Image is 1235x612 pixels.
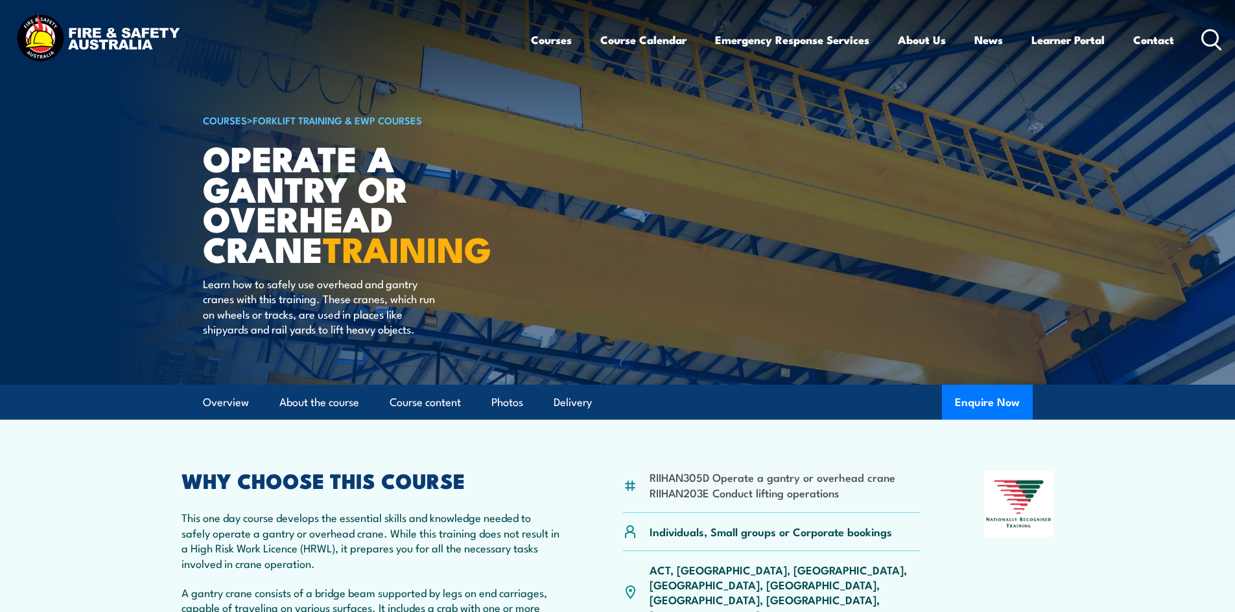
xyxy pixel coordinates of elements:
a: Learner Portal [1031,23,1105,57]
a: About Us [898,23,946,57]
p: Individuals, Small groups or Corporate bookings [650,524,892,539]
button: Enquire Now [942,385,1033,420]
img: Nationally Recognised Training logo. [984,471,1054,537]
a: Forklift Training & EWP Courses [253,113,422,127]
p: Learn how to safely use overhead and gantry cranes with this training. These cranes, which run on... [203,276,440,337]
li: RIIHAN305D Operate a gantry or overhead crane [650,470,895,484]
a: News [974,23,1003,57]
a: Emergency Response Services [715,23,869,57]
h6: > [203,112,523,128]
a: Overview [203,385,249,420]
a: Courses [531,23,572,57]
a: Delivery [554,385,592,420]
a: COURSES [203,113,247,127]
p: This one day course develops the essential skills and knowledge needed to safely operate a gantry... [182,510,560,571]
a: Course content [390,385,461,420]
a: About the course [279,385,359,420]
a: Course Calendar [600,23,687,57]
h1: Operate a Gantry or Overhead Crane [203,142,523,264]
h2: WHY CHOOSE THIS COURSE [182,471,560,489]
li: RIIHAN203E Conduct lifting operations [650,485,895,500]
a: Photos [491,385,523,420]
a: Contact [1133,23,1174,57]
strong: TRAINING [323,221,491,275]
